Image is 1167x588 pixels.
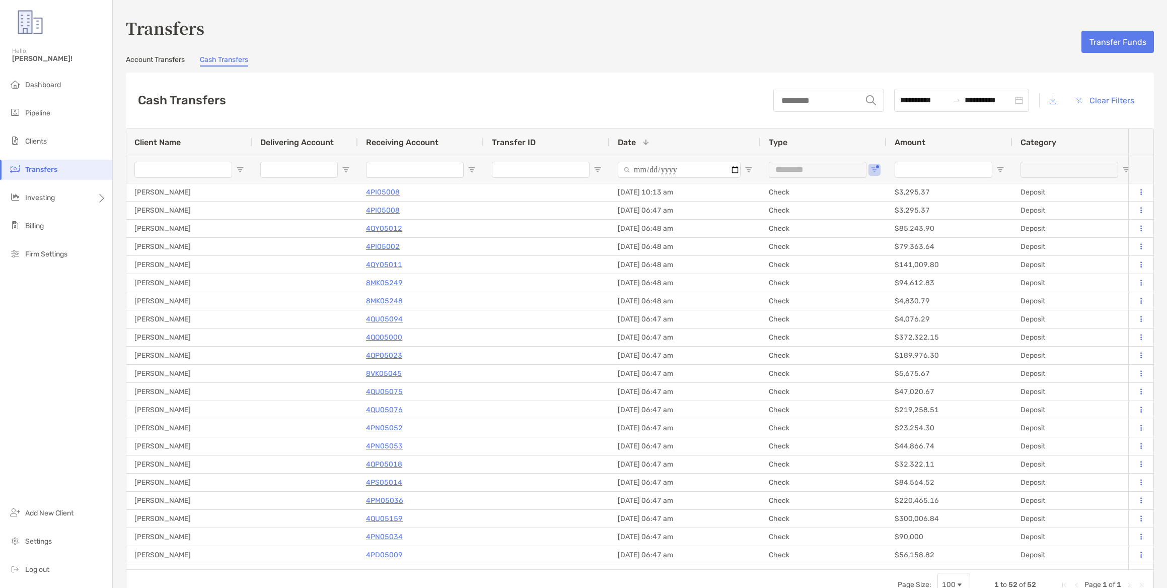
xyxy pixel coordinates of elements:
div: Check [761,492,887,509]
div: Check [761,202,887,219]
div: Check [761,528,887,546]
a: 4PI05008 [366,186,400,199]
div: [DATE] 06:48 am [610,256,761,274]
div: [PERSON_NAME] [126,528,252,546]
div: $94,612.83 [887,274,1012,292]
input: Delivering Account Filter Input [260,162,338,178]
div: [DATE] 06:48 am [610,220,761,237]
p: 4PN05034 [366,531,403,543]
div: $5,675.67 [887,365,1012,382]
span: Client Name [134,138,181,147]
button: Open Filter Menu [870,166,879,174]
a: 4QQ05000 [366,331,402,344]
div: [DATE] 06:48 am [610,274,761,292]
div: $84,564.52 [887,474,1012,491]
span: Add New Client [25,509,74,517]
div: Deposit [1012,202,1138,219]
div: [PERSON_NAME] [126,401,252,419]
div: Check [761,401,887,419]
button: Open Filter Menu [594,166,602,174]
a: 4QY05011 [366,258,402,271]
span: Receiving Account [366,138,439,147]
span: Amount [895,138,925,147]
a: 4PN05053 [366,440,403,452]
a: 4QU05075 [366,385,403,398]
a: 4QY05012 [366,222,402,235]
p: 4QU05094 [366,313,403,325]
div: [PERSON_NAME] [126,202,252,219]
div: Check [761,419,887,437]
span: Dashboard [25,81,61,89]
div: [DATE] 06:47 am [610,455,761,473]
div: Deposit [1012,437,1138,455]
input: Date Filter Input [618,162,741,178]
div: Check [761,256,887,274]
div: [PERSON_NAME] [126,510,252,528]
img: button icon [1075,97,1082,103]
div: [PERSON_NAME] [126,492,252,509]
div: [DATE] 06:48 am [610,292,761,310]
div: [PERSON_NAME] [126,564,252,582]
div: $85,243.90 [887,220,1012,237]
div: [PERSON_NAME] [126,419,252,437]
div: $141,009.80 [887,256,1012,274]
div: Deposit [1012,546,1138,564]
h3: Transfers [126,16,1154,39]
div: [DATE] 06:47 am [610,474,761,491]
button: Open Filter Menu [745,166,753,174]
a: 8MK05249 [366,277,403,289]
div: $56,158.82 [887,546,1012,564]
div: [PERSON_NAME] [126,183,252,201]
span: [PERSON_NAME]! [12,54,106,63]
div: Deposit [1012,238,1138,255]
h2: Cash Transfers [138,93,226,107]
span: swap-right [953,96,961,104]
a: 4QP05023 [366,349,402,362]
div: [DATE] 06:47 am [610,347,761,364]
div: [PERSON_NAME] [126,310,252,328]
button: Transfer Funds [1081,31,1154,53]
div: $32,322.11 [887,455,1012,473]
span: to [953,96,961,104]
div: Deposit [1012,347,1138,364]
a: 4PN05052 [366,422,403,434]
span: Transfer ID [492,138,536,147]
div: $372,322.15 [887,329,1012,346]
div: Check [761,383,887,401]
div: [PERSON_NAME] [126,329,252,346]
a: 4PS05014 [366,476,402,489]
div: [PERSON_NAME] [126,474,252,491]
img: settings icon [9,535,21,547]
a: 4QU05076 [366,404,403,416]
img: transfers icon [9,163,21,175]
div: Deposit [1012,492,1138,509]
div: Check [761,274,887,292]
div: $189,976.30 [887,347,1012,364]
div: [PERSON_NAME] [126,347,252,364]
span: Log out [25,565,49,574]
div: [DATE] 06:47 am [610,401,761,419]
div: [DATE] 06:47 am [610,546,761,564]
div: $23,254.30 [887,419,1012,437]
a: 4QP05018 [366,458,402,471]
a: Account Transfers [126,55,185,67]
div: Check [761,347,887,364]
div: Deposit [1012,401,1138,419]
div: [PERSON_NAME] [126,292,252,310]
div: Check [761,220,887,237]
div: $79,363.64 [887,238,1012,255]
div: Deposit [1012,292,1138,310]
div: [DATE] 06:47 am [610,419,761,437]
div: [DATE] 06:47 am [610,564,761,582]
span: Pipeline [25,109,50,117]
p: 4QJ05002 [366,567,402,579]
a: 4PI05008 [366,204,400,217]
a: Cash Transfers [200,55,248,67]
